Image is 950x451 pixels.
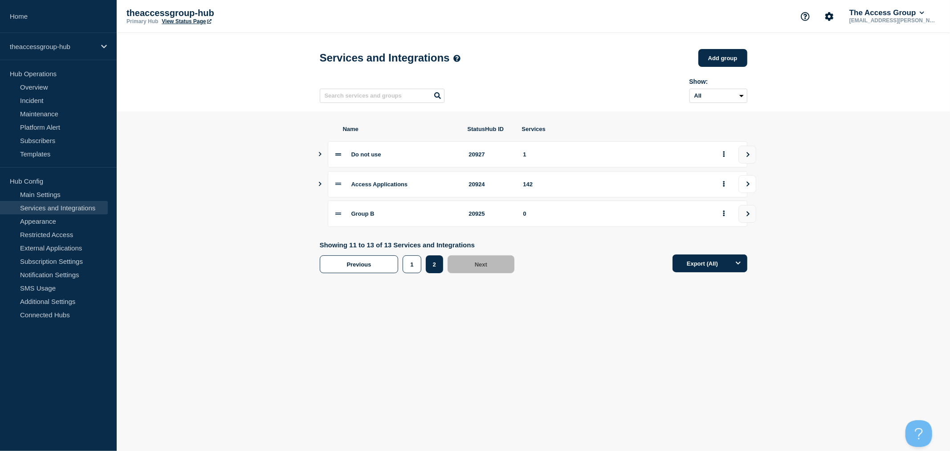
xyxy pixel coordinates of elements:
button: Account settings [820,7,839,26]
button: Show services [318,141,322,168]
p: [EMAIL_ADDRESS][PERSON_NAME][DOMAIN_NAME] [848,17,940,24]
button: Options [730,254,747,272]
button: Next [448,255,514,273]
iframe: Help Scout Beacon - Open [905,420,932,447]
p: theaccessgroup-hub [10,43,95,50]
p: Showing 11 to 13 of 13 Services and Integrations [320,241,519,249]
h1: Services and Integrations [320,52,461,64]
div: 20925 [469,210,513,217]
div: 20927 [469,151,513,158]
input: Search services and groups [320,89,444,103]
span: Do not use [351,151,381,158]
div: Show: [689,78,747,85]
button: group actions [718,148,730,161]
button: group actions [718,177,730,191]
button: view group [738,205,756,223]
button: 2 [426,255,443,273]
a: View Status Page [162,18,211,25]
span: Access Applications [351,181,408,188]
span: Previous [347,261,371,268]
button: Show services [318,171,322,197]
button: The Access Group [848,8,926,17]
span: Next [475,261,487,268]
p: Primary Hub [126,18,158,25]
button: Add group [698,49,747,67]
div: 0 [523,210,708,217]
p: theaccessgroup-hub [126,8,305,18]
span: StatusHub ID [468,126,511,132]
button: view group [738,175,756,193]
button: Export (All) [673,254,747,272]
button: 1 [403,255,421,273]
div: 1 [523,151,708,158]
div: 142 [523,181,708,188]
span: Services [522,126,708,132]
button: group actions [718,207,730,221]
span: Group B [351,210,375,217]
button: view group [738,146,756,164]
select: Archived [689,89,747,103]
div: 20924 [469,181,513,188]
span: Name [343,126,457,132]
button: Support [796,7,815,26]
button: Previous [320,255,399,273]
